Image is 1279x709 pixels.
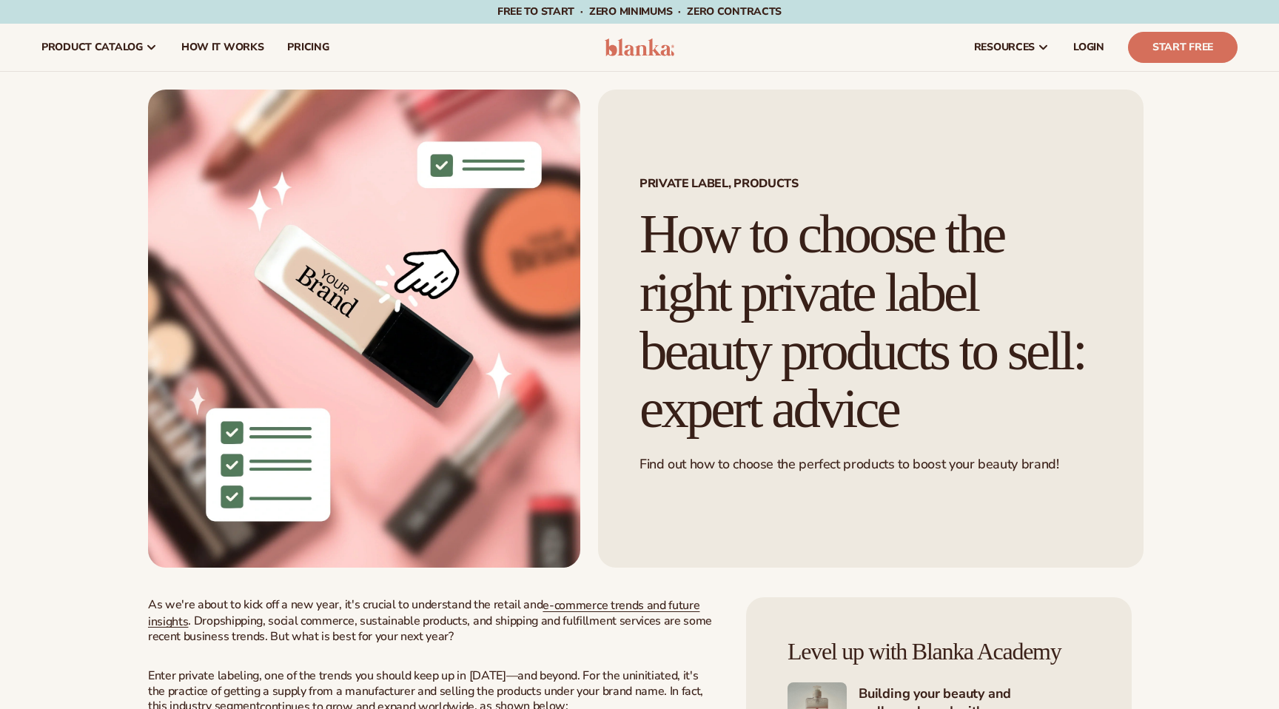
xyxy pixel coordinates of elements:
[962,24,1061,71] a: resources
[974,41,1035,53] span: resources
[169,24,276,71] a: How It Works
[30,24,169,71] a: product catalog
[1128,32,1238,63] a: Start Free
[148,613,712,645] span: . Dropshipping, social commerce, sustainable products, and shipping and fulfillment services are ...
[148,90,580,568] img: Private Label Beauty Products Click
[1073,41,1104,53] span: LOGIN
[639,456,1102,473] p: Find out how to choose the perfect products to boost your beauty brand!
[497,4,782,19] span: Free to start · ZERO minimums · ZERO contracts
[788,639,1090,665] h4: Level up with Blanka Academy
[1061,24,1116,71] a: LOGIN
[148,597,543,613] span: As we're about to kick off a new year, it's crucial to understand the retail and
[287,41,329,53] span: pricing
[181,41,264,53] span: How It Works
[639,205,1102,438] h1: How to choose the right private label beauty products to sell: expert advice
[605,38,675,56] img: logo
[275,24,340,71] a: pricing
[639,178,1102,189] span: Private Label, Products
[41,41,143,53] span: product catalog
[148,597,699,630] a: e-commerce trends and future insights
